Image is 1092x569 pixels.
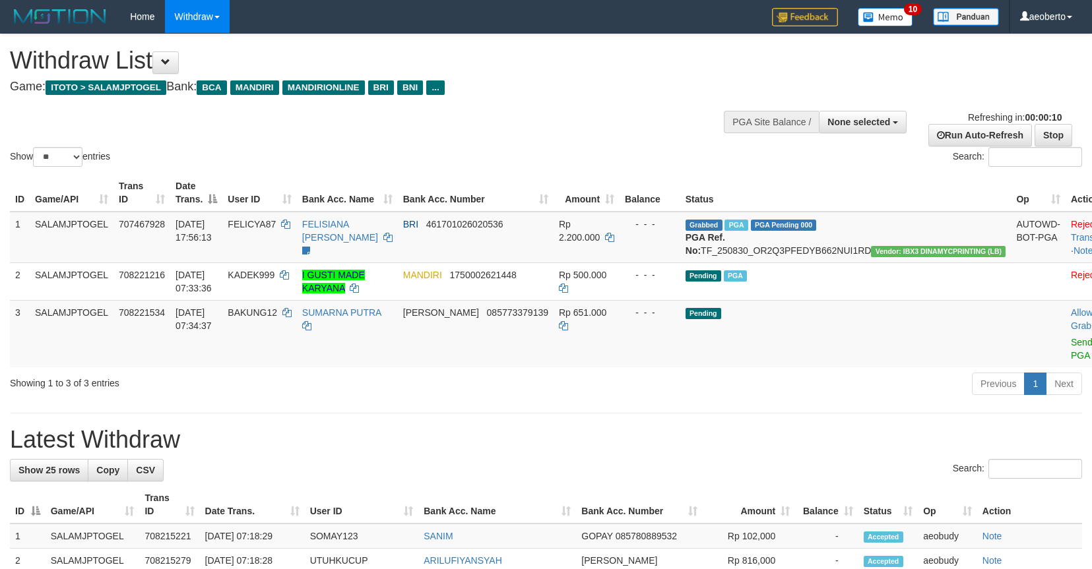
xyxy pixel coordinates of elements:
th: Action [977,486,1082,524]
span: Vendor URL: https://dashboard.q2checkout.com/secure [871,246,1006,257]
input: Search: [988,147,1082,167]
span: [DATE] 07:33:36 [176,270,212,293]
a: Stop [1035,124,1072,146]
th: Balance [620,174,680,212]
th: Bank Acc. Number: activate to sort column ascending [576,486,703,524]
th: Op: activate to sort column ascending [1011,174,1066,212]
div: PGA Site Balance / [724,111,819,133]
label: Show entries [10,147,110,167]
th: Amount: activate to sort column ascending [703,486,795,524]
span: 708221534 [119,307,165,318]
th: Date Trans.: activate to sort column descending [170,174,222,212]
span: MANDIRIONLINE [282,80,365,95]
img: MOTION_logo.png [10,7,110,26]
td: SALAMJPTOGEL [30,262,113,300]
span: [PERSON_NAME] [581,555,657,566]
a: Copy [88,459,128,481]
div: - - - [625,268,675,282]
span: BAKUNG12 [228,307,277,318]
span: FELICYA87 [228,219,276,229]
div: - - - [625,218,675,231]
a: CSV [127,459,164,481]
th: Balance: activate to sort column ascending [795,486,858,524]
span: KADEK999 [228,270,274,280]
h4: Game: Bank: [10,80,715,94]
th: Op: activate to sort column ascending [918,486,977,524]
label: Search: [953,147,1082,167]
span: Copy 085773379139 to clipboard [487,307,548,318]
th: Game/API: activate to sort column ascending [30,174,113,212]
span: Rp 500.000 [559,270,606,280]
img: panduan.png [933,8,999,26]
span: Grabbed [686,220,723,231]
th: Amount: activate to sort column ascending [554,174,620,212]
span: Copy 085780889532 to clipboard [616,531,677,541]
select: Showentries [33,147,82,167]
span: MANDIRI [230,80,279,95]
img: Feedback.jpg [772,8,838,26]
div: Showing 1 to 3 of 3 entries [10,371,445,390]
a: SUMARNA PUTRA [302,307,381,318]
span: BRI [368,80,394,95]
span: BCA [197,80,226,95]
span: [PERSON_NAME] [403,307,479,318]
span: GOPAY [581,531,612,541]
span: 707467928 [119,219,165,229]
span: Rp 651.000 [559,307,606,318]
span: Accepted [864,531,903,543]
span: Refreshing in: [968,112,1062,123]
a: Note [982,555,1002,566]
th: Date Trans.: activate to sort column ascending [200,486,305,524]
td: 1 [10,524,46,549]
a: Show 25 rows [10,459,88,481]
td: SALAMJPTOGEL [46,524,140,549]
th: Bank Acc. Name: activate to sort column ascending [297,174,398,212]
a: ARILUFIYANSYAH [424,555,502,566]
h1: Withdraw List [10,47,715,74]
span: CSV [136,465,155,475]
a: I GUSTI MADE KARYANA [302,270,365,293]
span: [DATE] 17:56:13 [176,219,212,243]
th: Game/API: activate to sort column ascending [46,486,140,524]
th: User ID: activate to sort column ascending [222,174,296,212]
td: 1 [10,212,30,263]
th: Bank Acc. Number: activate to sort column ascending [398,174,554,212]
th: User ID: activate to sort column ascending [305,486,419,524]
th: ID: activate to sort column descending [10,486,46,524]
button: None selected [819,111,907,133]
span: Rp 2.200.000 [559,219,600,243]
td: AUTOWD-BOT-PGA [1011,212,1066,263]
img: Button%20Memo.svg [858,8,913,26]
a: 1 [1024,373,1046,395]
span: Marked by aeojopon [724,270,747,282]
span: [DATE] 07:34:37 [176,307,212,331]
span: Accepted [864,556,903,567]
span: BRI [403,219,418,229]
input: Search: [988,459,1082,479]
a: SANIM [424,531,453,541]
td: 2 [10,262,30,300]
strong: 00:00:10 [1025,112,1062,123]
th: Status: activate to sort column ascending [858,486,918,524]
span: Pending [686,308,721,319]
span: Marked by aeohong [724,220,748,231]
th: Status [680,174,1012,212]
span: Copy [96,465,119,475]
th: ID [10,174,30,212]
span: PGA Pending [751,220,817,231]
span: Show 25 rows [18,465,80,475]
td: SOMAY123 [305,524,419,549]
td: TF_250830_OR2Q3PFEDYB662NUI1RD [680,212,1012,263]
span: BNI [397,80,423,95]
td: 708215221 [139,524,199,549]
span: 708221216 [119,270,165,280]
span: 10 [904,3,922,15]
a: Run Auto-Refresh [928,124,1032,146]
td: Rp 102,000 [703,524,795,549]
td: [DATE] 07:18:29 [200,524,305,549]
span: None selected [827,117,890,127]
td: 3 [10,300,30,367]
a: FELISIANA [PERSON_NAME] [302,219,378,243]
th: Trans ID: activate to sort column ascending [139,486,199,524]
th: Trans ID: activate to sort column ascending [113,174,170,212]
